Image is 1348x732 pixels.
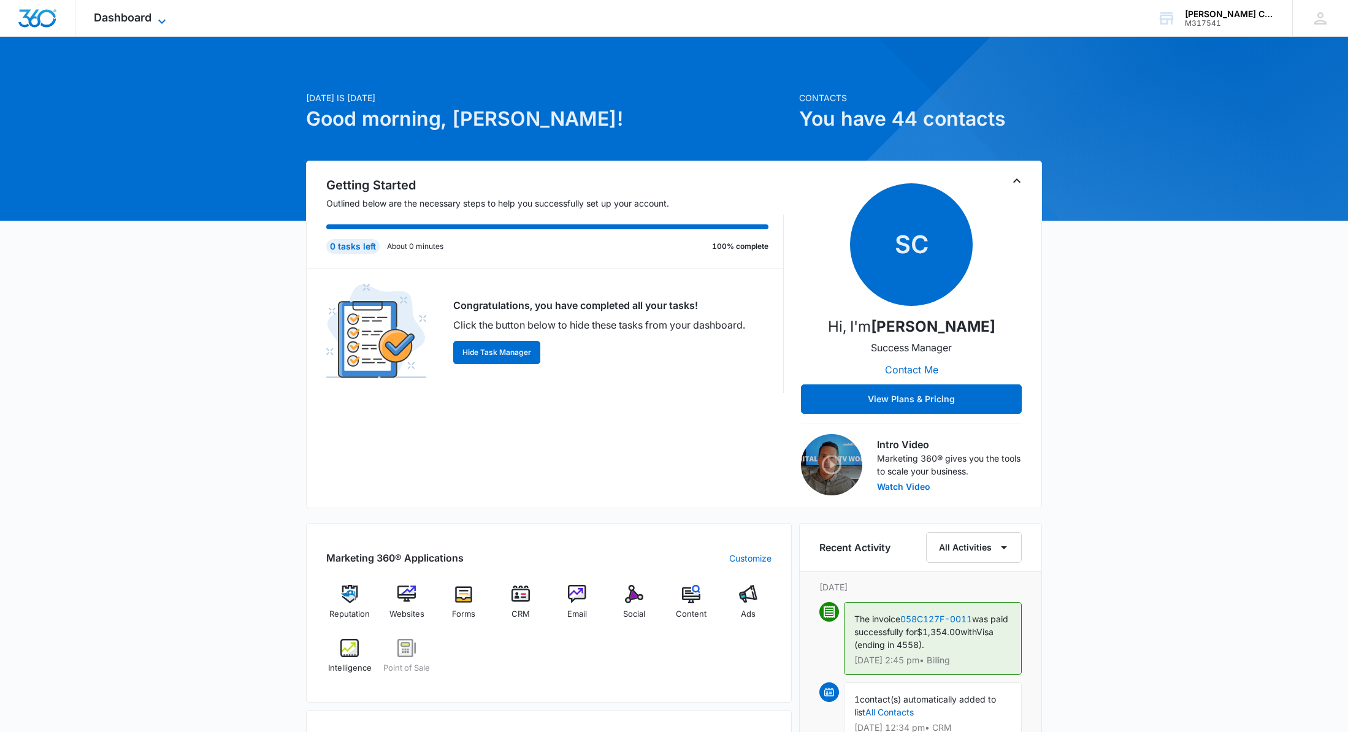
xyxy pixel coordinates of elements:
[819,540,890,555] h6: Recent Activity
[799,104,1042,134] h1: You have 44 contacts
[877,482,930,491] button: Watch Video
[917,627,960,637] span: $1,354.00
[729,552,772,565] a: Customize
[329,608,370,620] span: Reputation
[306,91,792,104] p: [DATE] is [DATE]
[497,585,544,629] a: CRM
[326,585,373,629] a: Reputation
[850,183,973,306] span: SC
[440,585,488,629] a: Forms
[383,585,431,629] a: Websites
[383,639,431,683] a: Point of Sale
[668,585,715,629] a: Content
[871,318,995,335] strong: [PERSON_NAME]
[819,581,1022,593] p: [DATE]
[623,608,645,620] span: Social
[871,340,952,355] p: Success Manager
[854,614,900,624] span: The invoice
[328,662,372,674] span: Intelligence
[306,104,792,134] h1: Good morning, [PERSON_NAME]!
[960,627,976,637] span: with
[724,585,772,629] a: Ads
[453,341,540,364] button: Hide Task Manager
[799,91,1042,104] p: Contacts
[453,318,745,332] p: Click the button below to hide these tasks from your dashboard.
[801,434,862,495] img: Intro Video
[854,656,1011,665] p: [DATE] 2:45 pm • Billing
[873,355,951,384] button: Contact Me
[828,316,995,338] p: Hi, I'm
[453,298,745,313] p: Congratulations, you have completed all your tasks!
[389,608,424,620] span: Websites
[326,197,784,210] p: Outlined below are the necessary steps to help you successfully set up your account.
[326,639,373,683] a: Intelligence
[926,532,1022,563] button: All Activities
[326,551,464,565] h2: Marketing 360® Applications
[801,384,1022,414] button: View Plans & Pricing
[676,608,707,620] span: Content
[877,452,1022,478] p: Marketing 360® gives you the tools to scale your business.
[877,437,1022,452] h3: Intro Video
[1185,19,1274,28] div: account id
[554,585,601,629] a: Email
[900,614,972,624] a: 058C127F-0011
[452,608,475,620] span: Forms
[94,11,151,24] span: Dashboard
[1185,9,1274,19] div: account name
[854,694,860,704] span: 1
[854,694,996,717] span: contact(s) automatically added to list
[712,241,768,252] p: 100% complete
[741,608,756,620] span: Ads
[383,662,430,674] span: Point of Sale
[854,723,1011,732] p: [DATE] 12:34 pm • CRM
[567,608,587,620] span: Email
[865,707,914,717] a: All Contacts
[1009,173,1024,188] button: Toggle Collapse
[326,176,784,194] h2: Getting Started
[511,608,530,620] span: CRM
[326,239,380,254] div: 0 tasks left
[611,585,658,629] a: Social
[387,241,443,252] p: About 0 minutes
